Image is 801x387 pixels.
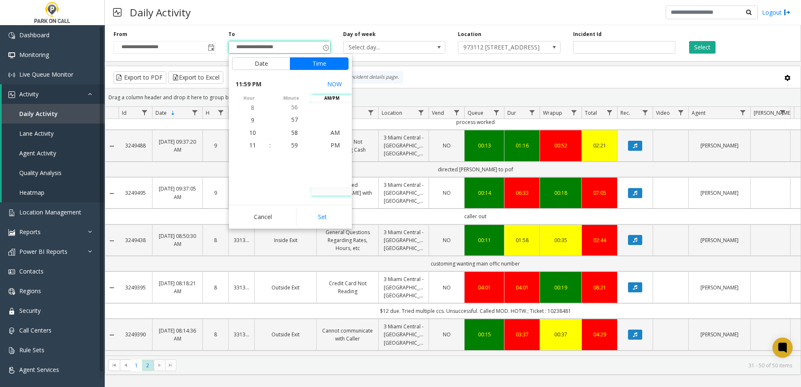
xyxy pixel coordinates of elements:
a: Rec. Filter Menu [640,107,651,118]
span: PM [331,141,340,149]
a: Total Filter Menu [604,107,615,118]
div: 08:21 [587,284,612,292]
a: Collapse Details [105,284,119,291]
a: 3249438 [124,236,147,244]
span: Monitoring [19,51,49,59]
button: Select [689,41,716,54]
span: NO [443,237,451,244]
span: 11:59 PM [235,78,261,90]
button: Date tab [232,57,290,70]
img: 'icon' [8,32,15,39]
a: 01:16 [509,142,535,150]
a: Wrapup Filter Menu [568,107,580,118]
span: Dashboard [19,31,49,39]
span: Rule Sets [19,346,44,354]
button: Export to PDF [114,71,166,84]
span: [PERSON_NAME] [754,109,792,116]
span: NO [443,189,451,196]
span: Dur [507,109,516,116]
a: Heatmap [2,183,105,202]
a: NO [434,142,459,150]
span: 9 [251,116,254,124]
a: 00:18 [545,189,576,197]
a: 3 Miami Central - [GEOGRAPHIC_DATA] [GEOGRAPHIC_DATA] [384,181,424,205]
a: Video Filter Menu [675,107,687,118]
img: 'icon' [8,209,15,216]
a: General Questions Regarding Rates, Hours, etc [322,228,373,253]
a: Collapse Details [105,237,119,244]
a: 02:21 [587,142,612,150]
span: Wrapup [543,109,562,116]
a: NO [434,236,459,244]
a: Id Filter Menu [139,107,150,118]
a: [DATE] 08:14:36 AM [158,327,197,343]
span: AM/PM [311,95,352,101]
a: Collapse Details [105,143,119,150]
span: Vend [432,109,444,116]
a: Outside Exit [260,330,311,338]
a: Logout [762,8,791,17]
span: Live Queue Monitor [19,70,73,78]
span: 10 [249,129,256,137]
span: Sortable [170,110,176,116]
button: Set [296,208,349,226]
img: pageIcon [113,2,121,23]
span: Page 1 [131,360,142,371]
a: Agent Filter Menu [737,107,749,118]
label: From [114,31,127,38]
a: NO [434,189,459,197]
div: 00:37 [545,330,576,338]
span: NO [443,142,451,149]
a: 3 Miami Central - [GEOGRAPHIC_DATA] [GEOGRAPHIC_DATA] [384,134,424,158]
a: Issue Filter Menu [365,107,377,118]
img: 'icon' [8,347,15,354]
span: Regions [19,287,41,295]
button: Cancel [232,208,294,226]
div: 04:29 [587,330,612,338]
a: 00:19 [545,284,576,292]
a: Outside Exit [260,284,311,292]
span: Agent Activity [19,149,56,157]
a: Daily Activity [2,104,105,124]
kendo-pager-info: 31 - 50 of 50 items [181,362,792,369]
a: 3249495 [124,189,147,197]
a: Date Filter Menu [189,107,201,118]
span: NO [443,284,451,291]
a: 3 Miami Central - [GEOGRAPHIC_DATA] [GEOGRAPHIC_DATA] [384,322,424,347]
img: 'icon' [8,268,15,275]
span: 57 [291,116,298,124]
a: Collapse Details [105,190,119,197]
label: Day of week [343,31,376,38]
a: [DATE] 09:37:20 AM [158,138,197,154]
img: 'icon' [8,288,15,295]
span: Agent Services [19,366,59,374]
a: NO [434,330,459,338]
a: Location Filter Menu [416,107,427,118]
a: [PERSON_NAME] [694,189,745,197]
button: Time tab [290,57,349,70]
span: Go to the previous page [122,362,129,369]
span: 59 [291,141,298,149]
a: 00:14 [470,189,499,197]
span: Call Centers [19,326,52,334]
a: 03:37 [509,330,535,338]
label: Location [458,31,481,38]
span: Heatmap [19,188,44,196]
img: 'icon' [8,367,15,374]
a: 3 Miami Central - [GEOGRAPHIC_DATA] [GEOGRAPHIC_DATA] [384,228,424,253]
a: 3249488 [124,142,147,150]
a: 01:58 [509,236,535,244]
a: Dur Filter Menu [527,107,538,118]
a: 00:13 [470,142,499,150]
a: Activity [2,84,105,104]
span: 8 [251,103,254,111]
span: Quality Analysis [19,169,62,177]
span: Page 2 [142,360,153,371]
a: Quality Analysis [2,163,105,183]
span: Video [656,109,670,116]
span: AM [331,129,340,137]
span: H [206,109,209,116]
img: 'icon' [8,328,15,334]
